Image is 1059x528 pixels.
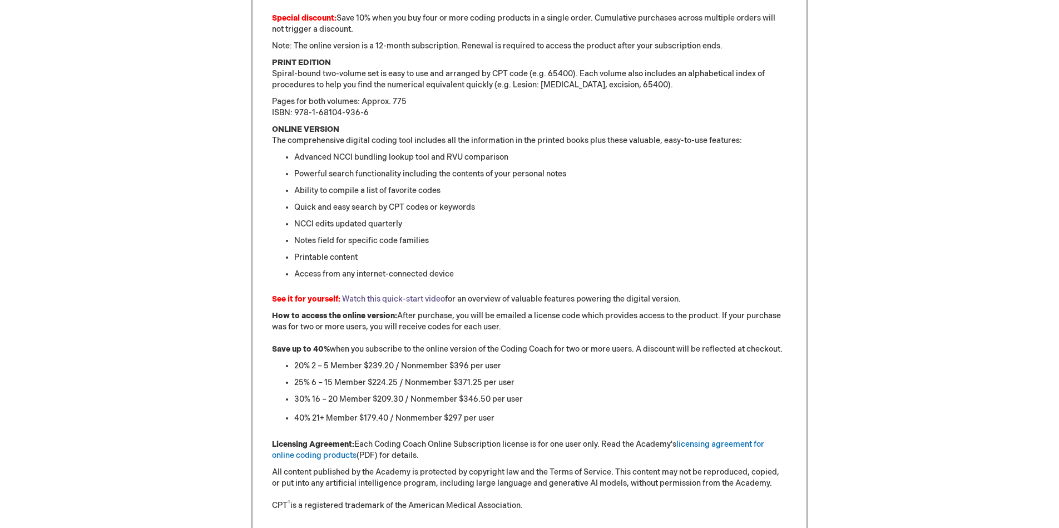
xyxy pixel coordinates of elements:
p: Pages for both volumes: Approx. 775 ISBN: 978-1-68104-936-6 [272,96,787,119]
p: The comprehensive digital coding tool includes all the information in the printed books plus thes... [272,124,787,146]
a: Watch this quick-start video [342,294,445,304]
p: Each Coding Coach Online Subscription license is for one user only. Read the Academy's (PDF) for ... [272,439,787,461]
p: Save 10% when you buy four or more coding products in a single order. Cumulative purchases across... [272,13,787,35]
strong: ONLINE VERSION [272,125,339,134]
li: Quick and easy search by CPT codes or keywords [294,202,787,213]
a: licensing agreement for online coding products [272,440,764,460]
li: NCCI edits updated quarterly [294,219,787,230]
strong: Licensing Agreement: [272,440,354,449]
li: Printable content [294,252,787,263]
li: 30% 16 – 20 Member $209.30 / Nonmember $346.50 per user [294,394,787,405]
p: All content published by the Academy is protected by copyright law and the Terms of Service. This... [272,467,787,511]
p: Note: The online version is a 12-month subscription. Renewal is required to access the product af... [272,41,787,52]
strong: Special discount: [272,13,336,23]
font: See it for yourself: [272,294,340,304]
strong: Save up to 40% [272,344,330,354]
sup: ® [288,500,290,507]
li: Notes field for specific code families [294,235,787,246]
li: Advanced NCCI bundling lookup tool and RVU comparison [294,152,787,163]
li: Access from any internet-connected device [294,269,787,280]
li: 40% 21+ Member $179.40 / Nonmember $297 per user [294,411,787,425]
strong: PRINT EDITION [272,58,331,67]
p: After purchase, you will be emailed a license code which provides access to the product. If your ... [272,310,787,355]
li: 20% 2 – 5 Member $239.20 / Nonmember $396 per user [294,361,787,372]
p: Spiral-bound two-volume set is easy to use and arranged by CPT code (e.g. 65400). Each volume als... [272,57,787,91]
li: 25% 6 – 15 Member $224.25 / Nonmember $371.25 per user [294,377,787,388]
li: Ability to compile a list of favorite codes [294,185,787,196]
li: Powerful search functionality including the contents of your personal notes [294,169,787,180]
strong: How to access the online version: [272,311,397,320]
p: for an overview of valuable features powering the digital version. [272,294,787,305]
